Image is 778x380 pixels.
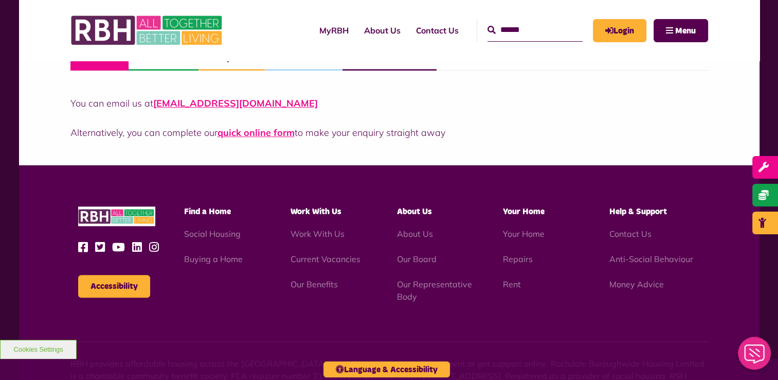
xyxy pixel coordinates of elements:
[70,96,708,110] p: You can email us at
[291,208,341,216] span: Work With Us
[291,229,345,239] a: Work With Us
[356,16,408,44] a: About Us
[70,126,708,140] p: Alternatively, you can complete our to make your enquiry straight away
[312,16,356,44] a: MyRBH
[503,208,545,216] span: Your Home
[732,334,778,380] iframe: Netcall Web Assistant for live chat
[593,19,646,42] a: MyRBH
[609,229,652,239] a: Contact Us
[78,275,150,298] button: Accessibility
[396,254,436,264] a: Our Board
[184,208,231,216] span: Find a Home
[218,127,295,139] a: quick online form
[503,229,545,239] a: Your Home
[487,19,583,41] input: Search
[609,254,693,264] a: Anti-Social Behaviour
[153,97,318,109] a: [EMAIL_ADDRESS][DOMAIN_NAME]
[323,361,450,377] button: Language & Accessibility
[408,16,466,44] a: Contact Us
[78,206,155,227] img: RBH
[396,208,431,216] span: About Us
[675,27,696,35] span: Menu
[503,254,533,264] a: Repairs
[503,279,521,289] a: Rent
[291,279,338,289] a: Our Benefits
[654,19,708,42] button: Navigation
[184,229,241,239] a: Social Housing - open in a new tab
[609,279,664,289] a: Money Advice
[291,254,360,264] a: Current Vacancies
[609,208,667,216] span: Help & Support
[184,254,243,264] a: Buying a Home
[396,279,472,302] a: Our Representative Body
[396,229,432,239] a: About Us
[70,10,225,50] img: RBH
